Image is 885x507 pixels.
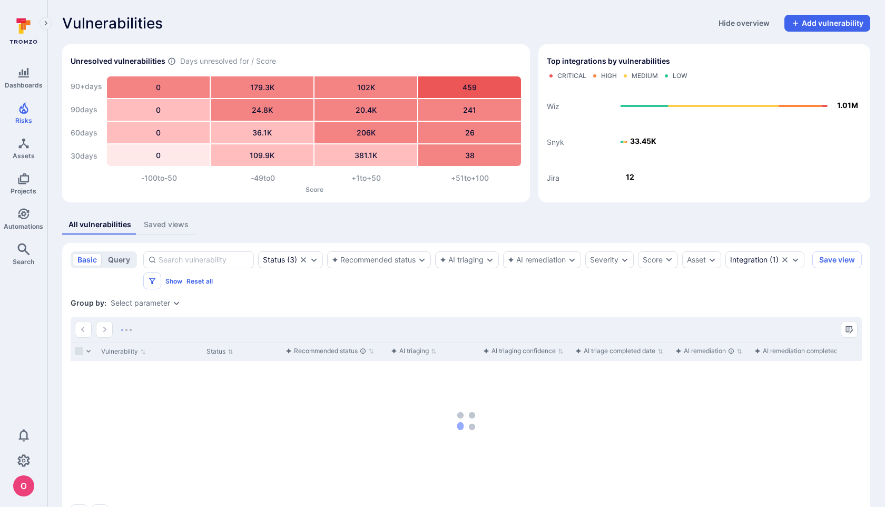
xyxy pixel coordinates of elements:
[626,172,634,181] text: 12
[211,144,313,166] div: 109.9K
[13,258,34,266] span: Search
[107,186,522,193] p: Score
[314,173,418,183] div: +1 to +50
[687,256,706,264] button: Asset
[483,346,556,356] div: AI triaging confidence
[557,72,586,80] div: Critical
[143,272,161,289] button: Filters
[68,219,131,230] div: All vulnerabilities
[314,144,417,166] div: 381.1K
[730,256,779,264] div: ( 1 )
[418,99,521,121] div: 241
[675,347,742,355] button: Sort by function(){return k.createElement(fN.A,{direction:"row",alignItems:"center",gap:4},k.crea...
[575,346,655,356] div: AI triage completed date
[508,256,566,264] button: AI remediation
[621,256,629,264] button: Expand dropdown
[673,72,687,80] div: Low
[754,347,860,355] button: Sort by function(){return k.createElement(fN.A,{direction:"row",alignItems:"center",gap:4},k.crea...
[314,99,417,121] div: 20.4K
[630,136,656,145] text: 33.45K
[75,321,92,338] button: Go to the previous page
[730,256,779,264] button: Integration(1)
[40,17,52,30] button: Expand navigation menu
[206,347,233,356] button: Sort by Status
[71,298,106,308] span: Group by:
[71,76,102,97] div: 90+ days
[15,116,32,124] span: Risks
[71,56,165,66] h2: Unresolved vulnerabilities
[211,122,313,143] div: 36.1K
[391,346,429,356] div: AI triaging
[111,299,170,307] button: Select parameter
[547,138,564,147] text: Snyk
[730,256,768,264] div: Integration
[263,256,297,264] button: Status(3)
[263,256,285,264] div: Status
[547,102,559,111] text: Wiz
[73,253,102,266] button: basic
[96,321,113,338] button: Go to the next page
[168,56,176,67] span: Number of vulnerabilities in status ‘Open’ ‘Triaged’ and ‘In process’ divided by score and scanne...
[107,122,210,143] div: 0
[211,173,315,183] div: -49 to 0
[299,256,308,264] button: Clear selection
[601,72,617,80] div: High
[784,15,870,32] button: Add vulnerability
[781,256,789,264] button: Clear selection
[62,215,870,235] div: assets tabs
[812,251,862,268] button: Save view
[483,347,564,355] button: Sort by function(){return k.createElement(fN.A,{direction:"row",alignItems:"center",gap:4},k.crea...
[643,255,663,265] div: Score
[144,219,189,230] div: Saved views
[121,329,132,331] img: Loading...
[538,44,870,202] div: Top integrations by vulnerabilities
[286,347,374,355] button: Sort by function(){return k.createElement(fN.A,{direction:"row",alignItems:"center",gap:4},k.crea...
[5,81,43,89] span: Dashboards
[486,256,494,264] button: Expand dropdown
[286,346,366,356] div: Recommended status
[211,99,313,121] div: 24.8K
[837,101,858,110] text: 1.01M
[103,253,135,266] button: query
[754,346,852,356] div: AI remediation completed date
[632,72,658,80] div: Medium
[11,187,36,195] span: Projects
[675,346,734,356] div: AI remediation
[568,256,576,264] button: Expand dropdown
[159,255,249,265] input: Search vulnerability
[107,76,210,98] div: 0
[712,15,776,32] button: Hide overview
[547,56,670,66] span: Top integrations by vulnerabilities
[211,76,313,98] div: 179.3K
[418,144,521,166] div: 38
[111,299,181,307] div: grouping parameters
[418,122,521,143] div: 26
[708,256,716,264] button: Expand dropdown
[165,277,182,285] button: Show
[841,321,858,338] button: Manage columns
[71,99,102,120] div: 90 days
[332,256,416,264] button: Recommended status
[418,256,426,264] button: Expand dropdown
[575,347,663,355] button: Sort by function(){return k.createElement(fN.A,{direction:"row",alignItems:"center",gap:4},k.crea...
[4,222,43,230] span: Automations
[71,122,102,143] div: 60 days
[391,347,437,355] button: Sort by function(){return k.createElement(fN.A,{direction:"row",alignItems:"center",gap:4},k.crea...
[107,144,210,166] div: 0
[263,256,297,264] div: ( 3 )
[13,475,34,496] div: oleg malkov
[590,256,618,264] button: Severity
[13,152,35,160] span: Assets
[310,256,318,264] button: Expand dropdown
[418,76,521,98] div: 459
[440,256,484,264] button: AI triaging
[180,56,276,67] span: Days unresolved for / Score
[107,99,210,121] div: 0
[107,173,211,183] div: -100 to -50
[638,251,678,268] button: Score
[75,347,83,355] span: Select all rows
